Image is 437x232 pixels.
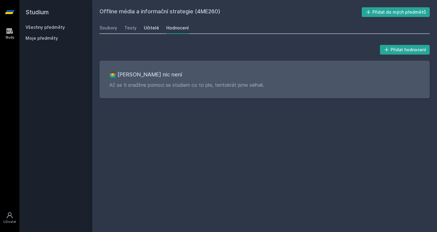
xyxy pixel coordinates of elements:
[144,22,159,34] a: Učitelé
[100,25,117,31] div: Soubory
[109,81,420,89] p: Ač se ti snažíme pomoci se studiem co to jde, tentokrát jsme selhali.
[25,35,58,41] span: Moje předměty
[100,22,117,34] a: Soubory
[380,45,430,55] button: Přidat hodnocení
[124,22,137,34] a: Testy
[3,220,16,224] div: Uživatel
[124,25,137,31] div: Testy
[362,7,430,17] button: Přidat do mých předmětů
[5,35,14,40] div: Study
[100,7,362,17] h2: Offline média a informační strategie (4ME260)
[166,25,189,31] div: Hodnocení
[166,22,189,34] a: Hodnocení
[1,24,18,43] a: Study
[109,70,420,79] h3: 🤷‍♂️ [PERSON_NAME] nic není
[25,25,65,30] a: Všechny předměty
[1,209,18,227] a: Uživatel
[144,25,159,31] div: Učitelé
